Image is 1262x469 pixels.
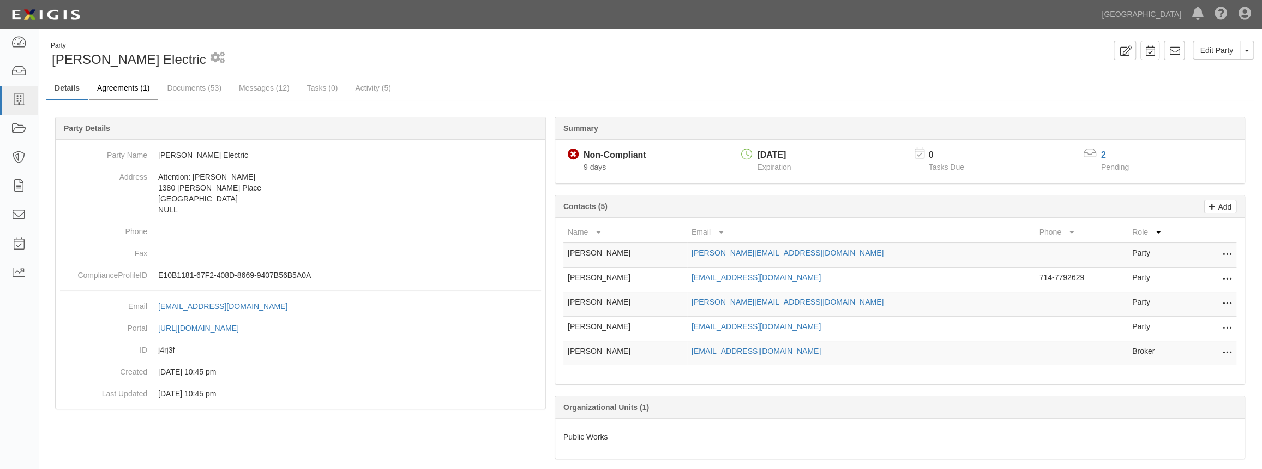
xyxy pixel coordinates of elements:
[8,5,83,25] img: logo-5460c22ac91f19d4615b14bd174203de0afe785f0fc80cf4dbbc73dc1793850b.png
[60,166,541,221] dd: Attention: [PERSON_NAME] 1380 [PERSON_NAME] Place [GEOGRAPHIC_DATA] NULL
[563,124,598,133] b: Summary
[584,149,646,162] div: Non-Compliant
[158,270,541,281] p: E10B1181-67F2-408D-8669-9407B56B5A0A
[1128,268,1193,292] td: Party
[563,317,687,341] td: [PERSON_NAME]
[60,221,147,237] dt: Phone
[60,166,147,182] dt: Address
[60,317,147,334] dt: Portal
[347,77,399,99] a: Activity (5)
[158,301,287,312] div: [EMAIL_ADDRESS][DOMAIN_NAME]
[563,268,687,292] td: [PERSON_NAME]
[692,322,821,331] a: [EMAIL_ADDRESS][DOMAIN_NAME]
[231,77,298,99] a: Messages (12)
[563,242,687,268] td: [PERSON_NAME]
[158,302,299,311] a: [EMAIL_ADDRESS][DOMAIN_NAME]
[1215,8,1228,21] i: Help Center - Complianz
[60,144,147,161] dt: Party Name
[299,77,346,99] a: Tasks (0)
[46,41,642,69] div: McDonald Electric
[928,163,964,171] span: Tasks Due
[60,339,147,355] dt: ID
[60,383,147,399] dt: Last Updated
[1128,341,1193,366] td: Broker
[52,52,206,67] span: [PERSON_NAME] Electric
[1128,317,1193,341] td: Party
[60,144,541,166] dd: [PERSON_NAME] Electric
[60,361,541,383] dd: 08/05/2024 10:45 pm
[89,77,158,100] a: Agreements (1)
[1035,268,1128,292] td: 714-7792629
[563,292,687,317] td: [PERSON_NAME]
[568,149,579,161] i: Non-Compliant
[563,432,608,441] span: Public Works
[60,383,541,405] dd: 08/05/2024 10:45 pm
[1101,163,1129,171] span: Pending
[60,339,541,361] dd: j4rj3f
[46,77,88,100] a: Details
[563,222,687,242] th: Name
[1128,292,1193,317] td: Party
[211,52,225,64] i: 2 scheduled workflows
[1128,242,1193,268] td: Party
[64,124,110,133] b: Party Details
[60,295,147,312] dt: Email
[51,41,206,50] div: Party
[158,324,251,333] a: [URL][DOMAIN_NAME]
[1215,200,1231,213] p: Add
[692,273,821,282] a: [EMAIL_ADDRESS][DOMAIN_NAME]
[1204,200,1236,213] a: Add
[159,77,230,99] a: Documents (53)
[563,202,608,211] b: Contacts (5)
[1035,222,1128,242] th: Phone
[687,222,1035,242] th: Email
[60,264,147,281] dt: ComplianceProfileID
[928,149,977,162] p: 0
[563,403,649,412] b: Organizational Units (1)
[757,149,791,162] div: [DATE]
[1101,150,1106,159] a: 2
[60,361,147,377] dt: Created
[1128,222,1193,242] th: Role
[692,347,821,355] a: [EMAIL_ADDRESS][DOMAIN_NAME]
[563,341,687,366] td: [PERSON_NAME]
[1193,41,1240,60] a: Edit Party
[692,248,884,257] a: [PERSON_NAME][EMAIL_ADDRESS][DOMAIN_NAME]
[692,298,884,306] a: [PERSON_NAME][EMAIL_ADDRESS][DOMAIN_NAME]
[1096,3,1187,25] a: [GEOGRAPHIC_DATA]
[584,163,606,171] span: Since 09/01/2025
[757,163,791,171] span: Expiration
[60,242,147,259] dt: Fax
